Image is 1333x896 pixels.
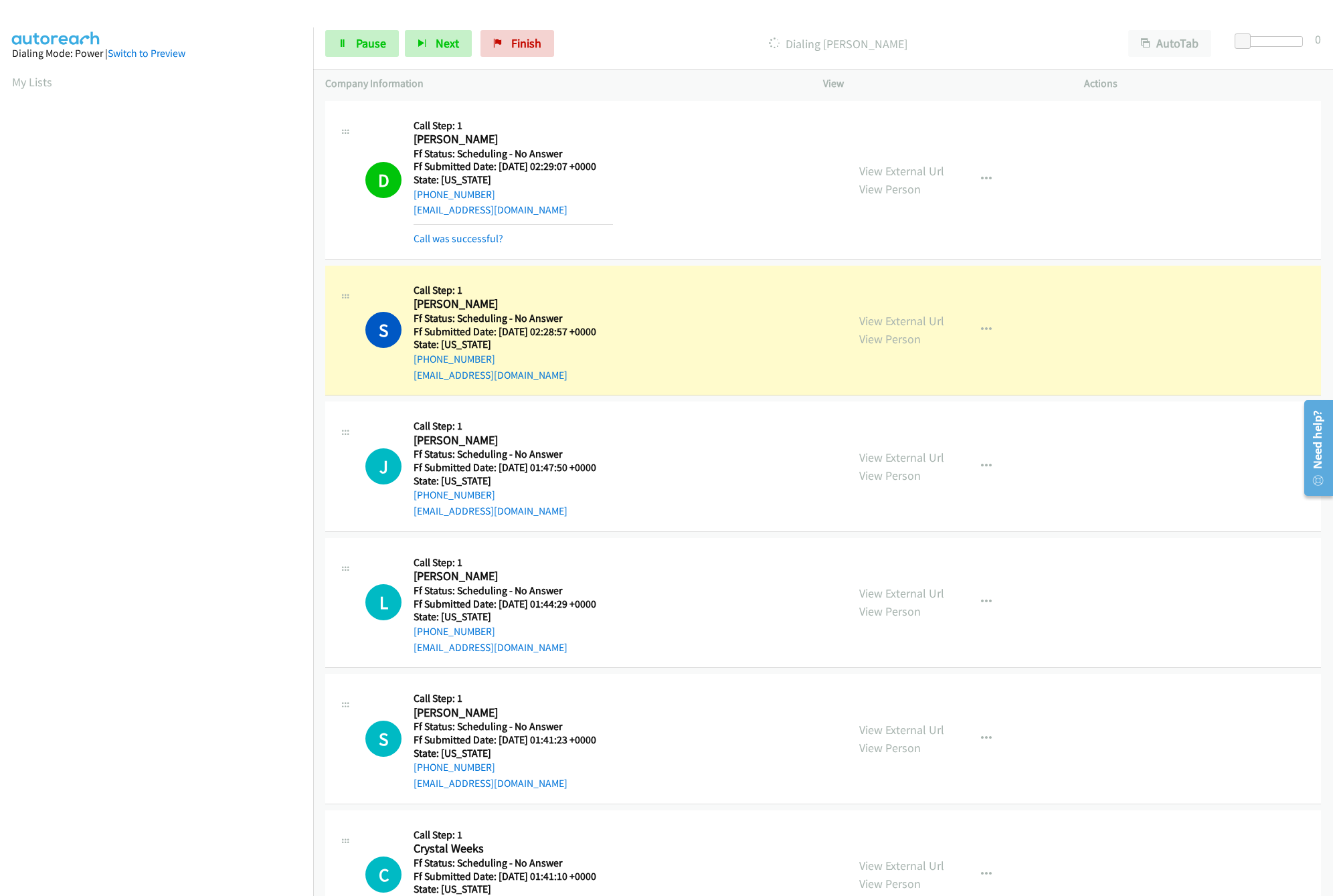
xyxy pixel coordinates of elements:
a: [EMAIL_ADDRESS][DOMAIN_NAME] [414,369,567,381]
h2: [PERSON_NAME] [414,296,613,312]
a: [PHONE_NUMBER] [414,353,495,365]
iframe: Resource Center [1295,395,1333,501]
a: [EMAIL_ADDRESS][DOMAIN_NAME] [414,777,567,790]
div: The call is yet to be attempted [365,857,402,893]
h1: S [365,721,402,757]
h5: Ff Submitted Date: [DATE] 01:44:29 +0000 [414,598,613,611]
h5: Call Step: 1 [414,556,613,569]
h5: Ff Submitted Date: [DATE] 01:41:23 +0000 [414,733,613,747]
a: View External Url [859,313,944,329]
a: View External Url [859,586,944,601]
h2: [PERSON_NAME] [414,433,613,448]
h5: Ff Submitted Date: [DATE] 02:28:57 +0000 [414,325,613,339]
p: View [823,76,1060,92]
a: View Person [859,181,921,197]
a: [PHONE_NUMBER] [414,625,495,638]
h5: Ff Submitted Date: [DATE] 01:41:10 +0000 [414,870,613,883]
h1: C [365,857,402,893]
h5: Call Step: 1 [414,692,613,705]
h5: State: [US_STATE] [414,883,613,896]
a: Switch to Preview [108,47,185,60]
a: [EMAIL_ADDRESS][DOMAIN_NAME] [414,641,567,654]
a: [PHONE_NUMBER] [414,188,495,201]
iframe: Dialpad [12,103,313,739]
a: View External Url [859,722,944,737]
h1: L [365,584,402,620]
a: View Person [859,604,921,619]
h2: Crystal Weeks [414,841,613,857]
span: Next [436,35,459,51]
a: View Person [859,331,921,347]
p: Actions [1084,76,1321,92]
h5: State: [US_STATE] [414,338,613,351]
h5: State: [US_STATE] [414,173,613,187]
p: Dialing [PERSON_NAME] [572,35,1104,53]
a: Call was successful? [414,232,503,245]
h5: Ff Status: Scheduling - No Answer [414,147,613,161]
button: AutoTab [1128,30,1211,57]
a: View Person [859,876,921,891]
h2: [PERSON_NAME] [414,705,613,721]
button: Next [405,30,472,57]
h2: [PERSON_NAME] [414,132,613,147]
h5: Ff Submitted Date: [DATE] 02:29:07 +0000 [414,160,613,173]
h5: Call Step: 1 [414,420,613,433]
div: Dialing Mode: Power | [12,46,301,62]
a: My Lists [12,74,52,90]
div: The call is yet to be attempted [365,448,402,484]
a: [EMAIL_ADDRESS][DOMAIN_NAME] [414,203,567,216]
a: View Person [859,468,921,483]
a: [EMAIL_ADDRESS][DOMAIN_NAME] [414,505,567,517]
a: [PHONE_NUMBER] [414,761,495,774]
div: 0 [1315,30,1321,48]
a: Finish [480,30,554,57]
h5: Ff Submitted Date: [DATE] 01:47:50 +0000 [414,461,613,474]
a: [PHONE_NUMBER] [414,488,495,501]
p: Company Information [325,76,799,92]
h5: Call Step: 1 [414,119,613,132]
h5: State: [US_STATE] [414,474,613,488]
h5: State: [US_STATE] [414,610,613,624]
div: Delay between calls (in seconds) [1241,36,1303,47]
h1: S [365,312,402,348]
h5: Call Step: 1 [414,828,613,842]
div: The call is yet to be attempted [365,584,402,620]
h1: D [365,162,402,198]
a: View External Url [859,858,944,873]
h5: Call Step: 1 [414,284,613,297]
h5: Ff Status: Scheduling - No Answer [414,584,613,598]
a: View Person [859,740,921,755]
a: Pause [325,30,399,57]
a: View External Url [859,163,944,179]
h5: Ff Status: Scheduling - No Answer [414,448,613,461]
h5: State: [US_STATE] [414,747,613,760]
h5: Ff Status: Scheduling - No Answer [414,312,613,325]
div: The call is yet to be attempted [365,721,402,757]
span: Finish [511,35,541,51]
h5: Ff Status: Scheduling - No Answer [414,720,613,733]
a: View External Url [859,450,944,465]
h2: [PERSON_NAME] [414,569,613,584]
h1: J [365,448,402,484]
span: Pause [356,35,386,51]
h5: Ff Status: Scheduling - No Answer [414,857,613,870]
